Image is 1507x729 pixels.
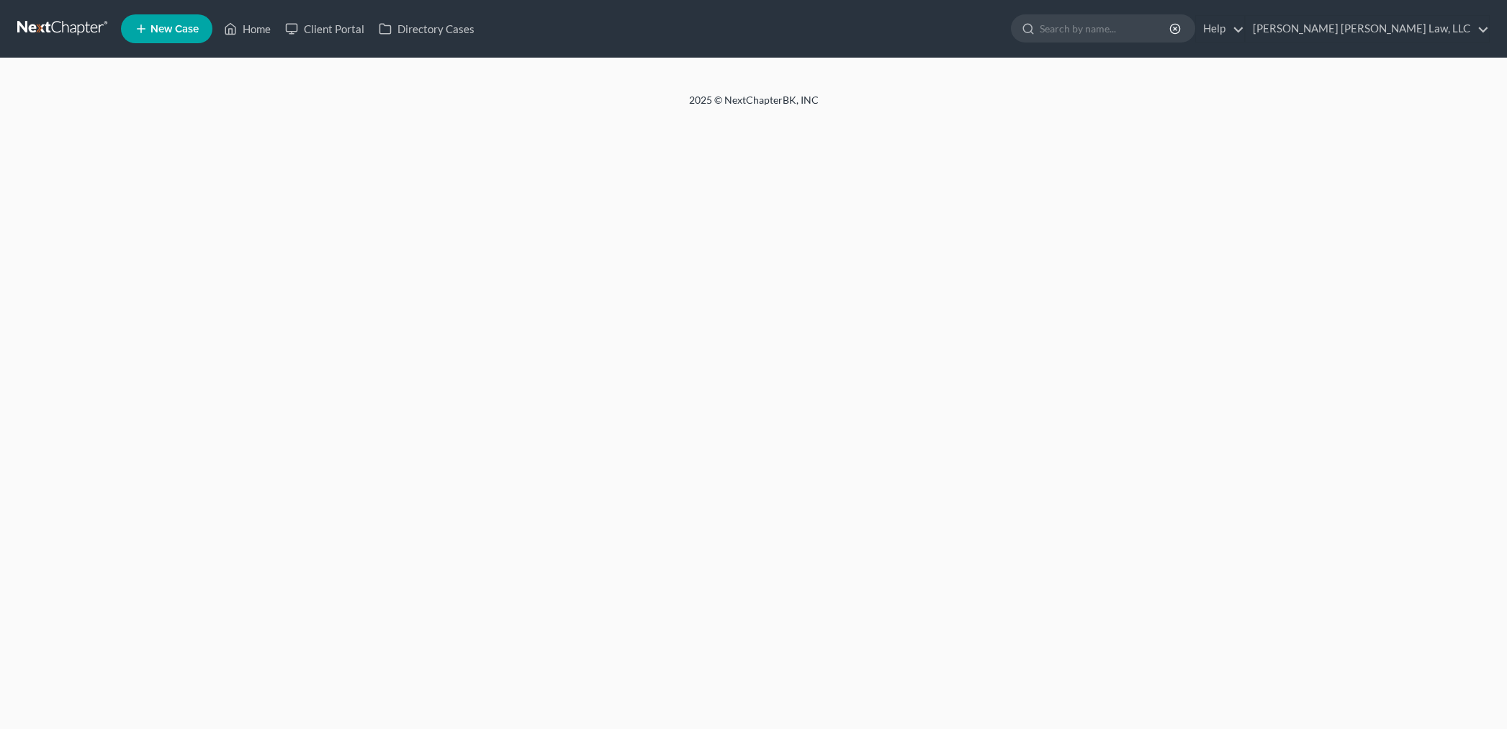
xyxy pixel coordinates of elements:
div: 2025 © NextChapterBK, INC [343,93,1164,119]
a: Help [1196,16,1244,42]
a: Client Portal [278,16,372,42]
input: Search by name... [1040,15,1171,42]
span: New Case [150,24,199,35]
a: Home [217,16,278,42]
a: Directory Cases [372,16,482,42]
a: [PERSON_NAME] [PERSON_NAME] Law, LLC [1246,16,1489,42]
